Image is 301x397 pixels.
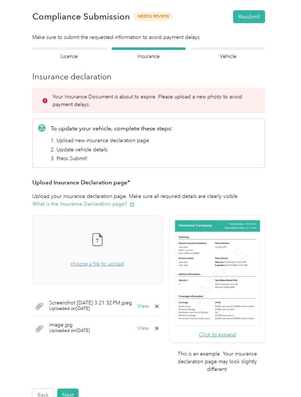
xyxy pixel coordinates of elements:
span: Needs Review [134,12,173,21]
button: View [137,304,149,309]
span: Uploaded on [DATE] [49,328,90,334]
li: 3. Press Submit! [51,155,173,162]
button: What is the Insurance Declaration page? [32,200,135,208]
span: Screenshot [DATE] 3.21.32 PM.jpeg [49,300,132,306]
iframe: Everlance-gr Chat Button Frame [260,356,301,397]
button: Click to expand [199,331,236,339]
div: Make sure to submit the requested information to avoid payment delays [32,33,265,41]
h4: Vehicle [191,53,265,60]
img: Sample insurance declaration [174,219,261,327]
h1: Compliance Submission [32,11,130,22]
p: To update your vehicle, complete these steps: [51,124,173,133]
li: 2. Update vehicle details [51,146,173,154]
button: Resubmit [233,10,265,23]
h3: Insurance declaration [32,71,265,83]
p: This is an example. Your insurance declaration page may look slightly different. [170,350,265,373]
span: choose a file to upload [33,216,162,285]
h4: Insurance [112,53,186,60]
span: choose a file to upload [70,261,124,267]
span: image.jpg [49,322,90,328]
li: 1. Upload new insurance declaration page [51,137,173,144]
span: Uploaded on [DATE] [49,306,132,312]
h3: Upload Insurance Declaration page* [32,178,265,187]
p: Upload your insurance declaration page. Make sure all required details are clearly visible. [32,192,265,208]
p: Your Insurance Document is about to expire. Please upload a new photo to avoid payment delays. [52,93,255,108]
h4: License [32,53,106,60]
button: View [137,326,149,331]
